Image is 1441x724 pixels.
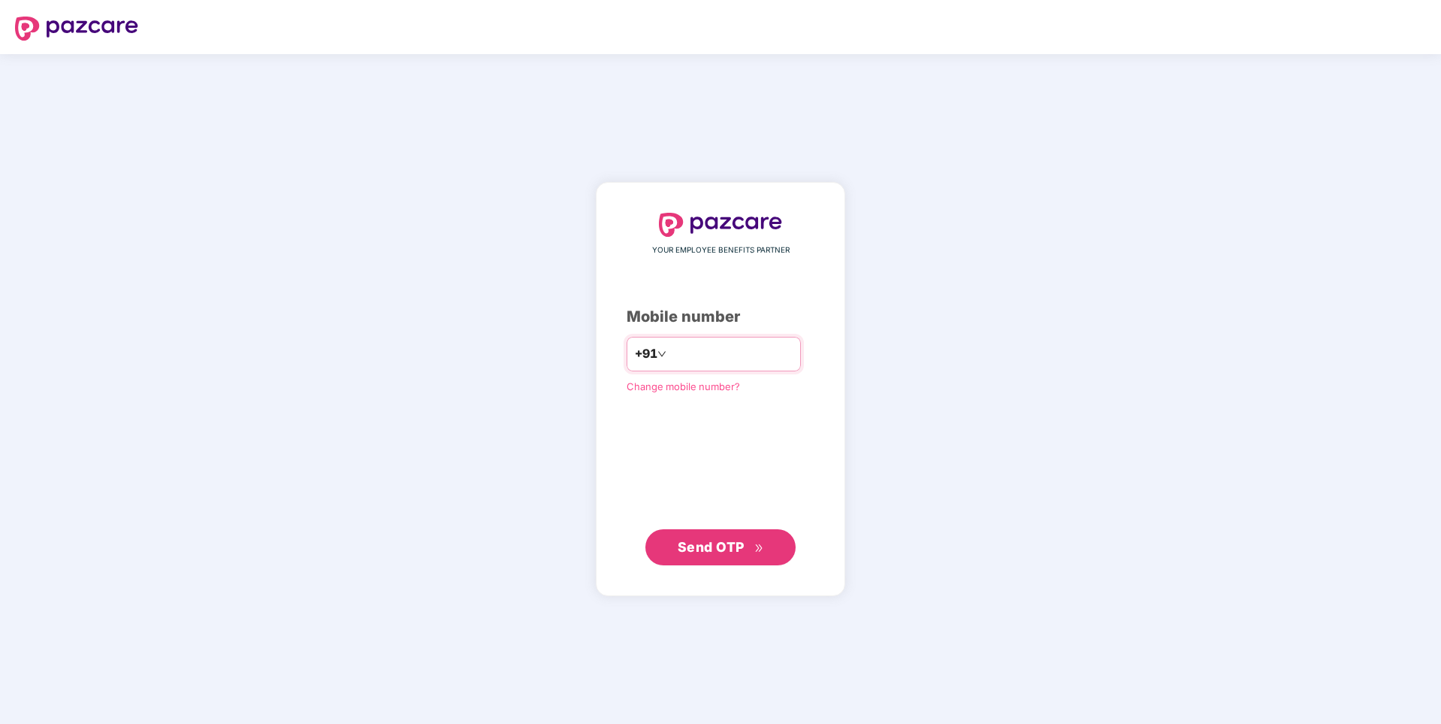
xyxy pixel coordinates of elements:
[657,350,666,359] span: down
[627,305,814,329] div: Mobile number
[659,213,782,237] img: logo
[678,539,745,555] span: Send OTP
[754,544,764,553] span: double-right
[15,17,138,41] img: logo
[645,529,796,565] button: Send OTPdouble-right
[627,380,740,392] a: Change mobile number?
[635,344,657,363] span: +91
[652,244,790,256] span: YOUR EMPLOYEE BENEFITS PARTNER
